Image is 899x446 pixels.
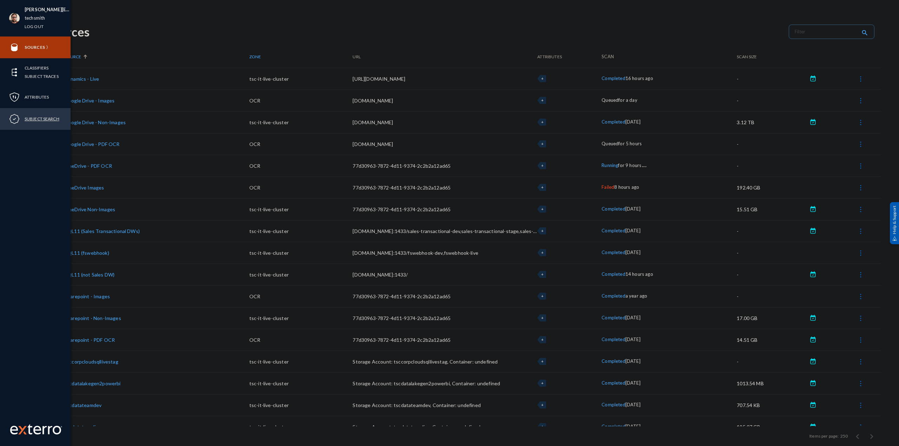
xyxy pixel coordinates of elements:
a: OneDrive Images [65,185,104,191]
a: Attributes [25,93,49,101]
img: icon-more.svg [857,358,864,365]
span: Completed [602,358,625,364]
span: for a day [618,97,637,103]
div: 250 [840,433,848,439]
img: icon-more.svg [857,337,864,344]
span: [DOMAIN_NAME] [353,98,393,104]
span: + [541,250,544,255]
span: Scan Size [737,54,757,59]
span: + [541,76,544,81]
img: icon-more.svg [857,75,864,82]
td: 707.54 KB [737,394,807,416]
span: . [645,160,647,168]
td: - [737,68,807,89]
td: 195.07 GB [737,416,807,438]
div: Zone [249,54,353,59]
span: Completed [602,402,625,407]
img: icon-elements.svg [9,67,20,78]
td: 17.00 GB [737,307,807,329]
a: Sharepoint - Images [65,293,110,299]
span: Completed [602,228,625,233]
img: icon-more.svg [857,119,864,126]
span: Completed [602,119,625,125]
a: SQL11 (not Sales DW) [65,272,114,278]
span: [DATE] [625,228,641,233]
span: [DOMAIN_NAME]:1433/sales-transactional-dev,sales-transactional-stage,sales-transactional-live [353,228,572,234]
td: - [737,220,807,242]
td: OCR [249,89,353,111]
span: + [541,98,544,102]
span: Source [65,54,81,59]
td: tsc-it-live-cluster [249,372,353,394]
img: icon-more.svg [857,315,864,322]
a: tscdatateamlive [65,424,101,430]
a: tscdatalakegen2powerbi [65,380,121,386]
td: - [737,155,807,177]
a: tsccorpcloudsqllivestag [65,359,118,365]
span: + [541,163,544,168]
span: Failed [602,184,614,190]
a: Google Drive - Non-Images [65,119,126,125]
span: [DATE] [625,315,641,320]
td: 14.51 GB [737,329,807,351]
td: - [737,89,807,111]
span: [DATE] [625,424,641,429]
div: Sources [46,25,782,39]
input: Filter [795,26,857,37]
span: + [541,359,544,364]
span: Completed [602,75,625,81]
span: 77d30963-7872-4d11-9374-2c2b2a12ad65 [353,293,451,299]
a: Sharepoint - Non-Images [65,315,121,321]
span: + [541,207,544,211]
a: OneDrive Non-Images [65,206,115,212]
img: icon-more.svg [857,228,864,235]
span: a year ago [625,293,648,299]
span: Attributes [537,54,562,59]
td: 192.40 GB [737,177,807,198]
span: Zone [249,54,261,59]
td: - [737,285,807,307]
td: tsc-it-live-cluster [249,307,353,329]
td: tsc-it-live-cluster [249,416,353,438]
td: tsc-it-live-cluster [249,220,353,242]
span: + [541,272,544,277]
img: icon-more.svg [857,249,864,257]
span: Completed [602,293,625,299]
button: Previous page [851,429,865,443]
img: help_support.svg [892,236,897,241]
a: techsmith [25,14,45,22]
span: URL [353,54,360,59]
img: icon-more.svg [857,141,864,148]
span: Completed [602,337,625,342]
td: - [737,351,807,372]
span: . [643,160,645,168]
td: - [737,242,807,264]
img: icon-more.svg [857,380,864,387]
img: icon-more.svg [857,162,864,169]
a: Subject Traces [25,72,59,80]
span: 14 hours ago [625,271,653,277]
span: Queued [602,97,618,103]
a: Log out [25,22,44,31]
span: 77d30963-7872-4d11-9374-2c2b2a12ad65 [353,337,451,343]
span: [DATE] [625,206,641,212]
td: OCR [249,285,353,307]
span: [DATE] [625,402,641,407]
span: 77d30963-7872-4d11-9374-2c2b2a12ad65 [353,163,451,169]
span: + [541,424,544,429]
span: [URL][DOMAIN_NAME] [353,76,405,82]
span: + [541,141,544,146]
td: tsc-it-live-cluster [249,68,353,89]
span: [DOMAIN_NAME] [353,141,393,147]
td: 1013.54 MB [737,372,807,394]
td: OCR [249,329,353,351]
span: + [541,185,544,189]
span: 77d30963-7872-4d11-9374-2c2b2a12ad65 [353,185,451,191]
a: Dynamics - Live [65,76,99,82]
td: tsc-it-live-cluster [249,242,353,264]
span: + [541,120,544,124]
img: icon-more.svg [857,271,864,278]
a: OneDrive - PDF OCR [65,163,112,169]
span: Completed [602,315,625,320]
span: + [541,402,544,407]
